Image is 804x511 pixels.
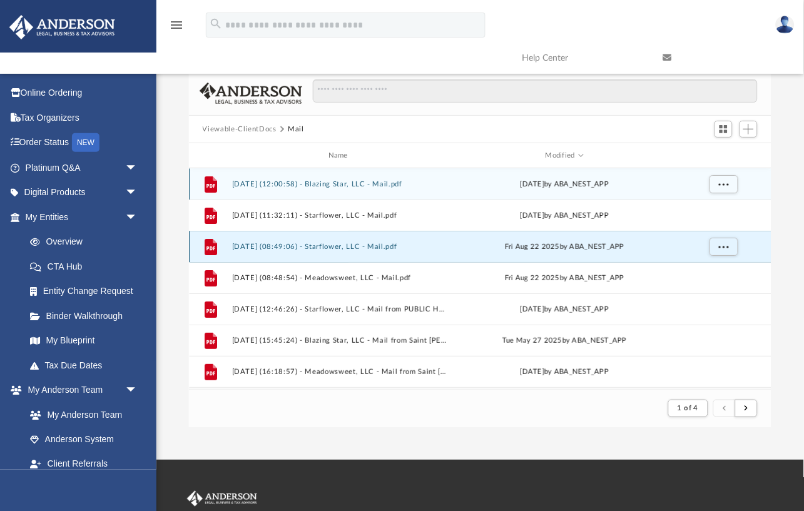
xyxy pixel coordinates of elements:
[125,205,150,230] span: arrow_drop_down
[125,378,150,403] span: arrow_drop_down
[18,353,156,378] a: Tax Due Dates
[455,210,674,221] div: [DATE] by ABA_NEST_APP
[232,180,450,188] button: [DATE] (12:00:58) - Blazing Star, LLC - Mail.pdf
[288,124,304,135] button: Mail
[195,150,226,161] div: id
[189,168,772,389] div: grid
[455,241,674,253] div: Fri Aug 22 2025 by ABA_NEST_APP
[18,254,156,279] a: CTA Hub
[709,238,738,256] button: More options
[709,175,738,194] button: More options
[455,304,674,315] div: [DATE] by ABA_NEST_APP
[513,33,654,83] a: Help Center
[232,274,450,282] button: [DATE] (08:48:54) - Meadowsweet, LLC - Mail.pdf
[740,121,758,138] button: Add
[455,150,673,161] div: Modified
[169,24,184,33] a: menu
[125,180,150,206] span: arrow_drop_down
[455,273,674,284] div: Fri Aug 22 2025 by ABA_NEST_APP
[18,452,150,477] a: Client Referrals
[18,402,144,427] a: My Anderson Team
[232,243,450,251] button: [DATE] (08:49:06) - Starflower, LLC - Mail.pdf
[72,133,99,152] div: NEW
[18,328,150,353] a: My Blueprint
[209,17,223,31] i: search
[231,150,449,161] div: Name
[455,335,674,347] div: Tue May 27 2025 by ABA_NEST_APP
[18,427,150,452] a: Anderson System
[18,279,156,304] a: Entity Change Request
[668,400,708,417] button: 1 of 4
[232,368,450,376] button: [DATE] (16:18:57) - Meadowsweet, LLC - Mail from Saint [PERSON_NAME] Regional Water Services.pdf
[232,305,450,313] button: [DATE] (12:46:26) - Starflower, LLC - Mail from PUBLIC HOUSING AGENCY [GEOGRAPHIC_DATA][PERSON_NA...
[678,405,698,412] span: 1 of 4
[18,303,156,328] a: Binder Walkthrough
[715,121,733,138] button: Switch to Grid View
[313,79,758,103] input: Search files and folders
[9,180,156,205] a: Digital Productsarrow_drop_down
[455,367,674,378] div: [DATE] by ABA_NEST_APP
[185,491,260,507] img: Anderson Advisors Platinum Portal
[776,16,795,34] img: User Pic
[6,15,119,39] img: Anderson Advisors Platinum Portal
[169,18,184,33] i: menu
[232,211,450,220] button: [DATE] (11:32:11) - Starflower, LLC - Mail.pdf
[9,155,156,180] a: Platinum Q&Aarrow_drop_down
[679,150,766,161] div: id
[9,130,156,156] a: Order StatusNEW
[9,105,156,130] a: Tax Organizers
[232,336,450,345] button: [DATE] (15:45:24) - Blazing Star, LLC - Mail from Saint [PERSON_NAME] Regional Water Services.pdf
[9,205,156,230] a: My Entitiesarrow_drop_down
[9,81,156,106] a: Online Ordering
[18,230,156,255] a: Overview
[125,155,150,181] span: arrow_drop_down
[9,378,150,403] a: My Anderson Teamarrow_drop_down
[455,179,674,190] div: [DATE] by ABA_NEST_APP
[203,124,277,135] button: Viewable-ClientDocs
